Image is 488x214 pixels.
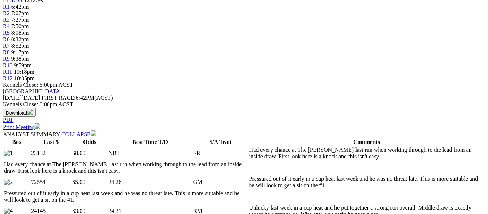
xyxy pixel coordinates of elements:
[3,108,36,117] button: Download
[3,4,10,10] a: R1
[3,95,22,101] span: [DATE]
[3,101,485,108] div: Kennels Close: 6:00pm ACST
[108,175,192,189] td: 34.26
[4,138,30,146] th: Box
[31,138,71,146] th: Last 5
[14,75,35,81] span: 10:35pm
[249,146,484,160] td: Had every chance at The [PERSON_NAME] last run when working through to the lead from an inside dr...
[3,75,13,81] a: R12
[11,36,29,42] span: 8:32pm
[3,17,10,23] a: R3
[193,146,248,160] td: FR
[3,124,40,130] a: Print Meeting
[4,190,248,204] td: Pressured out of it early in a cup heat last week and he was no threat late. This is more suitabl...
[27,109,33,115] img: download.svg
[11,10,29,16] span: 7:07pm
[14,62,32,68] span: 9:59pm
[11,30,29,36] span: 8:08pm
[72,150,85,156] span: $8.00
[61,131,91,137] span: COLLAPSE
[193,138,248,146] th: S/A Trait
[3,62,13,68] a: R10
[11,4,29,10] span: 6:42pm
[3,88,62,94] a: [GEOGRAPHIC_DATA]
[3,10,10,16] a: R2
[11,17,29,23] span: 7:27pm
[35,123,40,129] img: printer.svg
[4,179,13,185] img: 2
[91,130,96,136] img: chevron-down-white.svg
[31,146,71,160] td: 23132
[4,161,248,175] td: Had every chance at The [PERSON_NAME] last run when working through to the lead from an inside dr...
[249,175,484,189] td: Pressured out of it early in a cup heat last week and he was no threat late. This is more suitabl...
[3,117,485,123] div: Download
[3,30,10,36] a: R5
[3,23,10,29] a: R4
[3,117,13,123] a: PDF
[42,95,75,101] span: FIRST RACE:
[3,49,10,55] a: R8
[3,82,73,88] span: Kennels Close: 6:00pm ACST
[60,131,96,137] a: COLLAPSE
[14,69,34,75] span: 10:18pm
[3,130,485,138] div: ANALYST SUMMARY
[72,138,107,146] th: Odds
[31,175,71,189] td: 72554
[108,146,192,160] td: NBT
[42,95,113,101] span: 6:42PM(ACST)
[11,49,29,55] span: 9:17pm
[4,150,13,157] img: 1
[193,175,248,189] td: GM
[249,138,484,146] th: Comments
[3,69,12,75] a: R11
[72,208,85,214] span: $3.00
[108,138,192,146] th: Best Time T/D
[11,23,29,29] span: 7:50pm
[3,56,10,62] a: R9
[11,56,29,62] span: 9:38pm
[3,95,40,101] span: [DATE]
[72,179,85,185] span: $5.00
[3,36,10,42] a: R6
[11,43,29,49] span: 8:52pm
[3,43,10,49] a: R7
